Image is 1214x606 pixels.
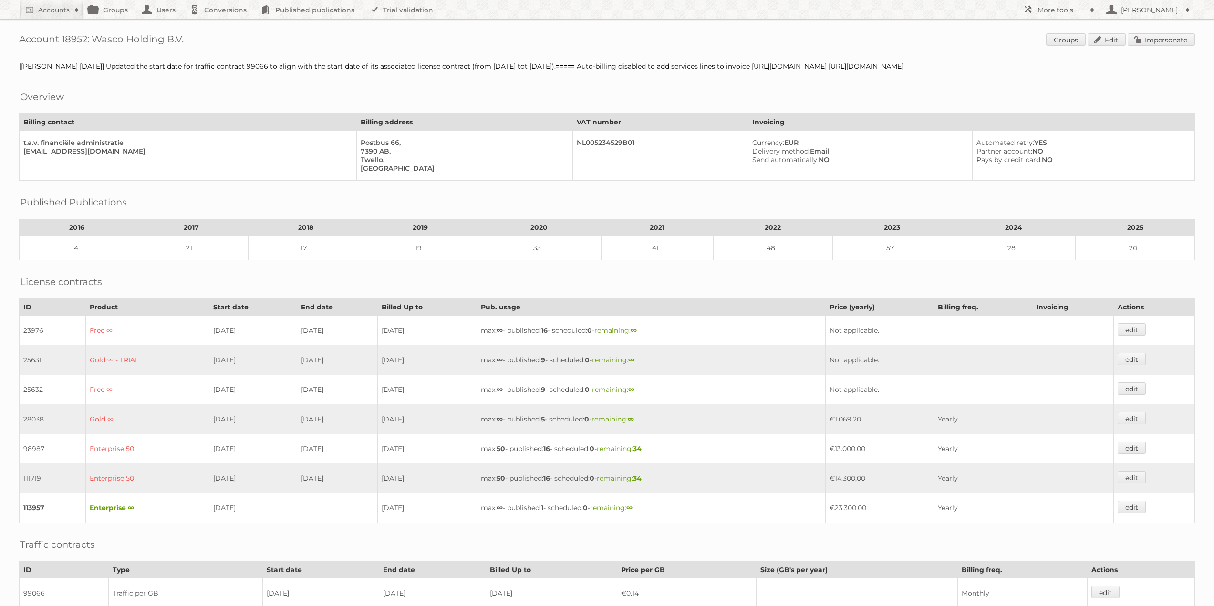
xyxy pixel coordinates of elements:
[86,316,209,346] td: Free ∞
[713,219,832,236] th: 2022
[249,236,363,260] td: 17
[752,155,965,164] div: NO
[584,415,589,423] strong: 0
[86,299,209,316] th: Product
[628,356,634,364] strong: ∞
[633,474,642,483] strong: 34
[497,503,503,512] strong: ∞
[209,463,297,493] td: [DATE]
[1091,586,1120,598] a: edit
[976,155,1042,164] span: Pays by credit card:
[477,219,602,236] th: 2020
[297,299,378,316] th: End date
[486,562,617,578] th: Billed Up to
[20,345,86,375] td: 25631
[934,493,1032,523] td: Yearly
[597,474,642,483] span: remaining:
[20,195,127,209] h2: Published Publications
[19,62,1195,71] div: [[PERSON_NAME] [DATE]] Updated the start date for traffic contract 99066 to align with the start ...
[209,299,297,316] th: Start date
[832,219,952,236] th: 2023
[752,138,965,147] div: EUR
[752,147,965,155] div: Email
[597,444,642,453] span: remaining:
[86,493,209,523] td: Enterprise ∞
[20,463,86,493] td: 111719
[378,404,477,434] td: [DATE]
[1118,501,1146,513] a: edit
[497,356,503,364] strong: ∞
[628,385,634,394] strong: ∞
[752,147,810,155] span: Delivery method:
[713,236,832,260] td: 48
[497,385,503,394] strong: ∞
[38,5,70,15] h2: Accounts
[86,345,209,375] td: Gold ∞ - TRIAL
[976,138,1187,147] div: YES
[20,537,95,552] h2: Traffic contracts
[541,385,545,394] strong: 9
[1119,5,1181,15] h2: [PERSON_NAME]
[590,474,594,483] strong: 0
[20,562,109,578] th: ID
[628,415,634,423] strong: ∞
[1118,353,1146,365] a: edit
[826,316,1114,346] td: Not applicable.
[934,404,1032,434] td: Yearly
[497,474,505,483] strong: 50
[20,275,102,289] h2: License contracts
[297,345,378,375] td: [DATE]
[756,562,957,578] th: Size (GB's per year)
[934,434,1032,463] td: Yearly
[378,463,477,493] td: [DATE]
[585,356,590,364] strong: 0
[209,434,297,463] td: [DATE]
[497,326,503,335] strong: ∞
[86,375,209,404] td: Free ∞
[86,404,209,434] td: Gold ∞
[1114,299,1195,316] th: Actions
[594,326,637,335] span: remaining:
[1076,219,1195,236] th: 2025
[497,444,505,453] strong: 50
[626,503,633,512] strong: ∞
[357,114,573,131] th: Billing address
[976,155,1187,164] div: NO
[477,493,826,523] td: max: - published: - scheduled: -
[109,562,263,578] th: Type
[541,326,548,335] strong: 16
[1118,442,1146,454] a: edit
[20,236,134,260] td: 14
[209,316,297,346] td: [DATE]
[585,385,590,394] strong: 0
[541,503,543,512] strong: 1
[541,356,545,364] strong: 9
[601,219,713,236] th: 2021
[378,493,477,523] td: [DATE]
[934,299,1032,316] th: Billing freq.
[543,444,550,453] strong: 16
[20,316,86,346] td: 23976
[86,463,209,493] td: Enterprise 50
[477,345,826,375] td: max: - published: - scheduled: -
[1118,412,1146,424] a: edit
[543,474,550,483] strong: 16
[477,236,602,260] td: 33
[477,463,826,493] td: max: - published: - scheduled: -
[20,434,86,463] td: 98987
[209,375,297,404] td: [DATE]
[363,219,477,236] th: 2019
[591,415,634,423] span: remaining:
[826,345,1114,375] td: Not applicable.
[363,236,477,260] td: 19
[20,493,86,523] td: 113957
[1038,5,1085,15] h2: More tools
[952,236,1076,260] td: 28
[361,155,565,164] div: Twello,
[477,375,826,404] td: max: - published: - scheduled: -
[631,326,637,335] strong: ∞
[1118,323,1146,336] a: edit
[592,385,634,394] span: remaining:
[1088,562,1195,578] th: Actions
[378,316,477,346] td: [DATE]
